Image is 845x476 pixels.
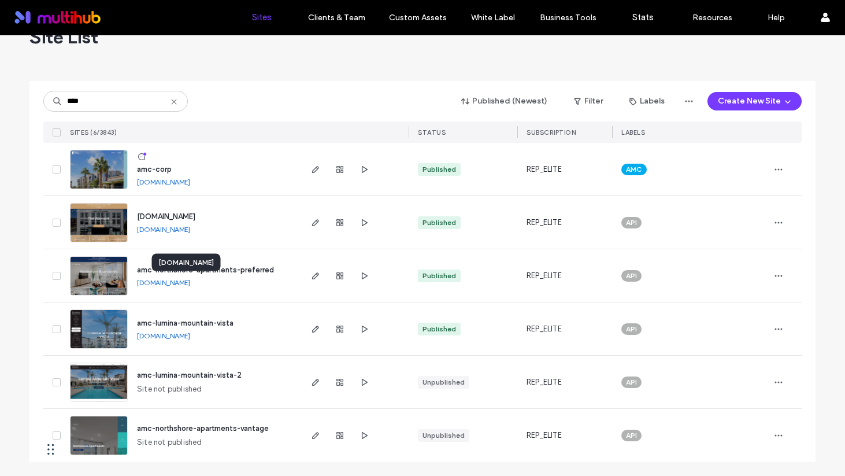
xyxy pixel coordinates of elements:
[626,430,637,441] span: API
[137,437,202,448] span: Site not published
[423,324,456,334] div: Published
[423,271,456,281] div: Published
[707,92,802,110] button: Create New Site
[308,13,365,23] label: Clients & Team
[137,383,202,395] span: Site not published
[626,271,637,281] span: API
[626,164,642,175] span: AMC
[527,164,562,175] span: REP_ELITE
[540,13,596,23] label: Business Tools
[423,164,456,175] div: Published
[626,217,637,228] span: API
[626,324,637,334] span: API
[423,217,456,228] div: Published
[137,319,234,327] a: amc-lumina-mountain-vista
[768,13,785,23] label: Help
[152,254,221,271] div: [DOMAIN_NAME]
[418,128,446,136] span: STATUS
[527,430,562,441] span: REP_ELITE
[619,92,675,110] button: Labels
[137,424,269,433] a: amc-northshore-apartments-vantage
[137,212,195,221] a: [DOMAIN_NAME]
[423,377,465,388] div: Unpublished
[137,225,190,234] a: [DOMAIN_NAME]
[626,377,637,388] span: API
[137,165,172,174] a: amc-corp
[527,128,576,136] span: SUBSCRIPTION
[47,432,54,467] div: Drag
[471,13,515,23] label: White Label
[527,217,562,228] span: REP_ELITE
[27,8,50,19] span: Help
[562,92,614,110] button: Filter
[527,377,562,388] span: REP_ELITE
[252,12,272,23] label: Sites
[423,430,465,441] div: Unpublished
[137,278,190,287] a: [DOMAIN_NAME]
[137,331,190,340] a: [DOMAIN_NAME]
[389,13,447,23] label: Custom Assets
[527,270,562,282] span: REP_ELITE
[70,128,117,136] span: SITES (6/3843)
[632,12,654,23] label: Stats
[451,92,558,110] button: Published (Newest)
[692,13,732,23] label: Resources
[527,323,562,335] span: REP_ELITE
[29,25,98,49] span: Site List
[137,178,190,186] a: [DOMAIN_NAME]
[621,128,645,136] span: LABELS
[137,265,274,274] a: amc-northshore-apartments-preferred
[137,371,242,379] a: amc-lumina-mountain-vista-2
